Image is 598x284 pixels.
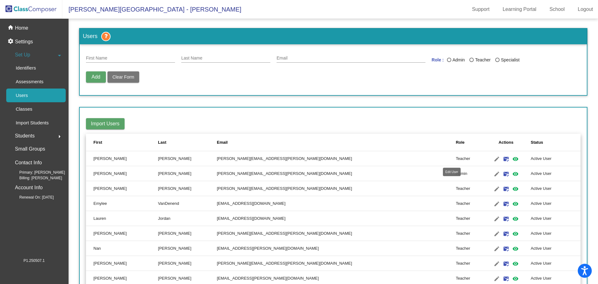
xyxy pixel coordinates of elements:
mat-icon: visibility [512,260,519,267]
mat-icon: visibility [512,200,519,208]
a: Logout [573,4,598,14]
div: Last [158,139,166,146]
mat-icon: edit [493,275,501,282]
div: Email [217,139,228,146]
mat-icon: visibility [512,230,519,238]
input: Last Name [181,56,270,61]
div: Status [531,139,543,146]
mat-icon: edit [493,185,501,193]
mat-icon: arrow_drop_down [56,52,63,59]
mat-icon: home [7,24,15,32]
td: Teacher [456,256,481,271]
td: Admin [456,166,481,181]
mat-icon: mark_email_read [502,170,510,178]
td: [PERSON_NAME] [158,226,217,241]
mat-icon: edit [493,215,501,223]
td: [PERSON_NAME] [86,166,158,181]
p: Import Students [16,119,49,127]
div: Last [158,139,217,146]
p: Small Groups [15,145,45,153]
td: Teacher [456,226,481,241]
mat-icon: edit [493,245,501,253]
span: Add [92,74,100,79]
span: Renewal On: [DATE] [9,195,54,200]
th: Actions [481,134,531,151]
td: [PERSON_NAME] [158,151,217,166]
button: Add [86,71,106,83]
mat-icon: edit [493,200,501,208]
td: Active User [531,196,581,211]
td: Nan [86,241,158,256]
mat-icon: edit [493,260,501,267]
p: Users [16,92,28,99]
mat-icon: visibility [512,155,519,163]
a: Support [467,4,495,14]
td: [PERSON_NAME][EMAIL_ADDRESS][PERSON_NAME][DOMAIN_NAME] [217,226,456,241]
td: Jordan [158,211,217,226]
div: Status [531,139,573,146]
td: [PERSON_NAME][EMAIL_ADDRESS][PERSON_NAME][DOMAIN_NAME] [217,256,456,271]
td: [PERSON_NAME] [158,256,217,271]
td: [PERSON_NAME] [158,241,217,256]
div: Specialist [500,57,520,63]
td: Active User [531,151,581,166]
div: Role [456,139,481,146]
mat-icon: mark_email_read [502,230,510,238]
td: Active User [531,211,581,226]
div: Email [217,139,456,146]
p: Home [15,24,28,32]
td: Active User [531,241,581,256]
p: Identifiers [16,64,36,72]
td: Teacher [456,211,481,226]
div: First [93,139,158,146]
td: Teacher [456,241,481,256]
mat-icon: mark_email_read [502,155,510,163]
mat-icon: settings [7,38,15,46]
td: VanDenend [158,196,217,211]
td: Lauren [86,211,158,226]
span: [PERSON_NAME][GEOGRAPHIC_DATA] - [PERSON_NAME] [62,4,241,14]
mat-radio-group: Last Name [447,57,524,65]
mat-icon: visibility [512,275,519,282]
div: Teacher [474,57,491,63]
td: Active User [531,181,581,196]
h3: Users [80,29,587,44]
p: Classes [16,105,32,113]
span: Billing: [PERSON_NAME] [9,175,62,181]
a: Learning Portal [498,4,542,14]
p: Contact Info [15,158,42,167]
mat-icon: visibility [512,185,519,193]
mat-icon: edit [493,230,501,238]
p: Account Info [15,183,43,192]
td: Emylee [86,196,158,211]
mat-icon: visibility [512,215,519,223]
td: Teacher [456,181,481,196]
td: Teacher [456,196,481,211]
input: E Mail [277,56,425,61]
td: Teacher [456,151,481,166]
input: First Name [86,56,175,61]
mat-icon: mark_email_read [502,200,510,208]
mat-icon: edit [493,155,501,163]
mat-icon: visibility [512,170,519,178]
mat-label: Role : [432,57,444,65]
td: [PERSON_NAME][EMAIL_ADDRESS][PERSON_NAME][DOMAIN_NAME] [217,181,456,196]
td: [PERSON_NAME][EMAIL_ADDRESS][PERSON_NAME][DOMAIN_NAME] [217,166,456,181]
mat-icon: mark_email_read [502,275,510,282]
mat-icon: visibility [512,245,519,253]
p: Settings [15,38,33,46]
td: [EMAIL_ADDRESS][PERSON_NAME][DOMAIN_NAME] [217,241,456,256]
td: Active User [531,166,581,181]
mat-icon: mark_email_read [502,215,510,223]
td: [PERSON_NAME] [158,181,217,196]
div: Admin [451,57,465,63]
mat-icon: arrow_right [56,133,63,140]
mat-icon: mark_email_read [502,185,510,193]
td: [PERSON_NAME] [86,181,158,196]
td: [EMAIL_ADDRESS][DOMAIN_NAME] [217,196,456,211]
span: Import Users [91,121,120,126]
a: School [544,4,570,14]
td: [PERSON_NAME][EMAIL_ADDRESS][PERSON_NAME][DOMAIN_NAME] [217,151,456,166]
mat-icon: mark_email_read [502,245,510,253]
td: Active User [531,256,581,271]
